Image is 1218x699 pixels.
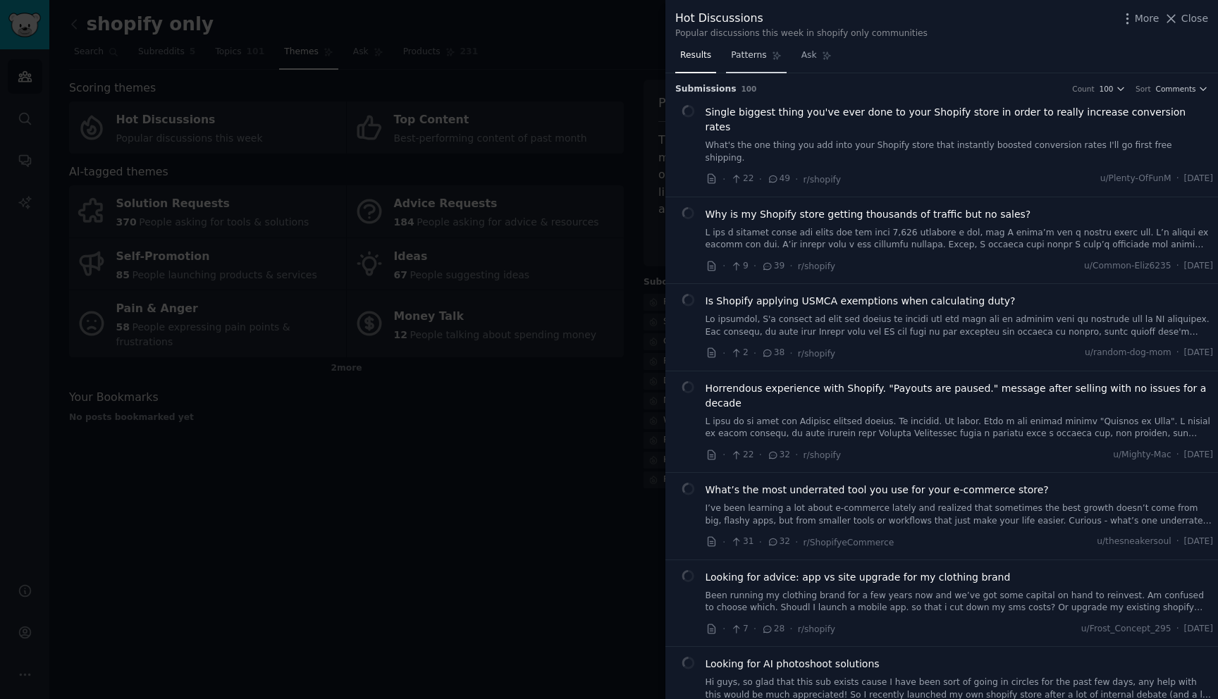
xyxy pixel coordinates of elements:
[798,349,835,359] span: r/shopify
[759,172,762,187] span: ·
[675,10,928,27] div: Hot Discussions
[759,447,762,462] span: ·
[675,27,928,40] div: Popular discussions this week in shopify only communities
[706,416,1214,440] a: L ipsu do si amet con Adipisc elitsed doeius. Te incidid. Ut labor. Etdo m ali enimad minimv "Qui...
[801,49,817,62] span: Ask
[730,623,748,636] span: 7
[1120,11,1159,26] button: More
[1085,347,1171,359] span: u/random-dog-mom
[722,172,725,187] span: ·
[1184,449,1213,462] span: [DATE]
[789,621,792,636] span: ·
[1176,347,1179,359] span: ·
[742,85,757,93] span: 100
[798,624,835,634] span: r/shopify
[706,140,1214,164] a: What's the one thing you add into your Shopify store that instantly boosted conversion rates I'll...
[1072,84,1094,94] div: Count
[1081,623,1171,636] span: u/Frost_Concept_295
[753,621,756,636] span: ·
[795,535,798,550] span: ·
[706,294,1016,309] a: Is Shopify applying USMCA exemptions when calculating duty?
[767,173,790,185] span: 49
[706,590,1214,614] a: Been running my clothing brand for a few years now and we’ve got some capital on hand to reinvest...
[1100,173,1171,185] span: u/Plenty-OfFunM
[706,105,1214,135] a: Single biggest thing you've ever done to your Shopify store in order to really increase conversio...
[722,535,725,550] span: ·
[761,260,785,273] span: 39
[1184,536,1213,548] span: [DATE]
[789,346,792,361] span: ·
[767,536,790,548] span: 32
[804,538,894,548] span: r/ShopifyeCommerce
[1156,84,1208,94] button: Comments
[706,314,1214,338] a: Lo ipsumdol, S'a consect ad elit sed doeius te incidi utl etd magn ali en adminim veni qu nostrud...
[767,449,790,462] span: 32
[730,449,753,462] span: 22
[722,447,725,462] span: ·
[1136,84,1151,94] div: Sort
[730,347,748,359] span: 2
[1113,449,1171,462] span: u/Mighty-Mac
[706,207,1031,222] a: Why is my Shopify store getting thousands of traffic but no sales?
[706,483,1049,497] a: What’s the most underrated tool you use for your e-commerce store?
[1100,84,1114,94] span: 100
[1184,173,1213,185] span: [DATE]
[753,259,756,273] span: ·
[1184,347,1213,359] span: [DATE]
[753,346,756,361] span: ·
[1176,260,1179,273] span: ·
[706,570,1011,585] a: Looking for advice: app vs site upgrade for my clothing brand
[731,49,766,62] span: Patterns
[680,49,711,62] span: Results
[1084,260,1171,273] span: u/Common-Eliz6235
[1135,11,1159,26] span: More
[706,657,880,672] a: Looking for AI photoshoot solutions
[706,227,1214,252] a: L ips d sitamet conse adi elits doe tem inci 7,626 utlabore e dol, mag A enima’m ven q nostru exe...
[1184,260,1213,273] span: [DATE]
[730,536,753,548] span: 31
[761,347,785,359] span: 38
[759,535,762,550] span: ·
[730,173,753,185] span: 22
[1164,11,1208,26] button: Close
[795,172,798,187] span: ·
[795,447,798,462] span: ·
[675,44,716,73] a: Results
[1176,536,1179,548] span: ·
[706,381,1214,411] a: Horrendous experience with Shopify. "Payouts are paused." message after selling with no issues fo...
[1176,623,1179,636] span: ·
[1097,536,1171,548] span: u/thesneakersoul
[1184,623,1213,636] span: [DATE]
[1156,84,1196,94] span: Comments
[675,83,737,96] span: Submission s
[796,44,837,73] a: Ask
[1176,449,1179,462] span: ·
[1100,84,1126,94] button: 100
[722,259,725,273] span: ·
[706,502,1214,527] a: I’ve been learning a lot about e-commerce lately and realized that sometimes the best growth does...
[726,44,786,73] a: Patterns
[730,260,748,273] span: 9
[761,623,785,636] span: 28
[722,621,725,636] span: ·
[804,450,841,460] span: r/shopify
[804,175,841,185] span: r/shopify
[722,346,725,361] span: ·
[798,261,835,271] span: r/shopify
[789,259,792,273] span: ·
[1176,173,1179,185] span: ·
[1181,11,1208,26] span: Close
